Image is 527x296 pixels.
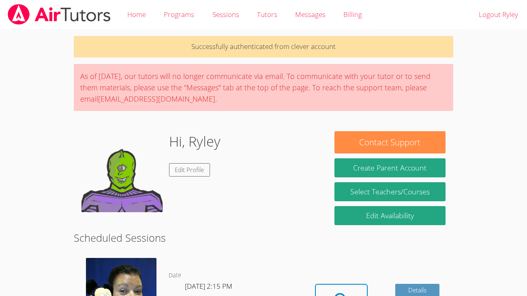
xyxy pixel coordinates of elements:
h2: Scheduled Sessions [74,230,453,245]
div: As of [DATE], our tutors will no longer communicate via email. To communicate with your tutor or ... [74,64,453,111]
img: airtutors_banner-c4298cdbf04f3fff15de1276eac7730deb9818008684d7c2e4769d2f7ddbe033.png [7,4,111,25]
a: Select Teachers/Courses [334,182,446,201]
a: Edit Profile [169,163,210,177]
h1: Hi, Ryley [169,131,221,152]
span: Messages [295,10,326,19]
p: Successfully authenticated from clever account [74,36,453,57]
a: Edit Availability [334,206,446,225]
img: default.png [81,131,163,212]
button: Contact Support [334,131,446,153]
dt: Date [169,270,181,281]
button: Create Parent Account [334,158,446,177]
span: [DATE] 2:15 PM [185,281,232,291]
